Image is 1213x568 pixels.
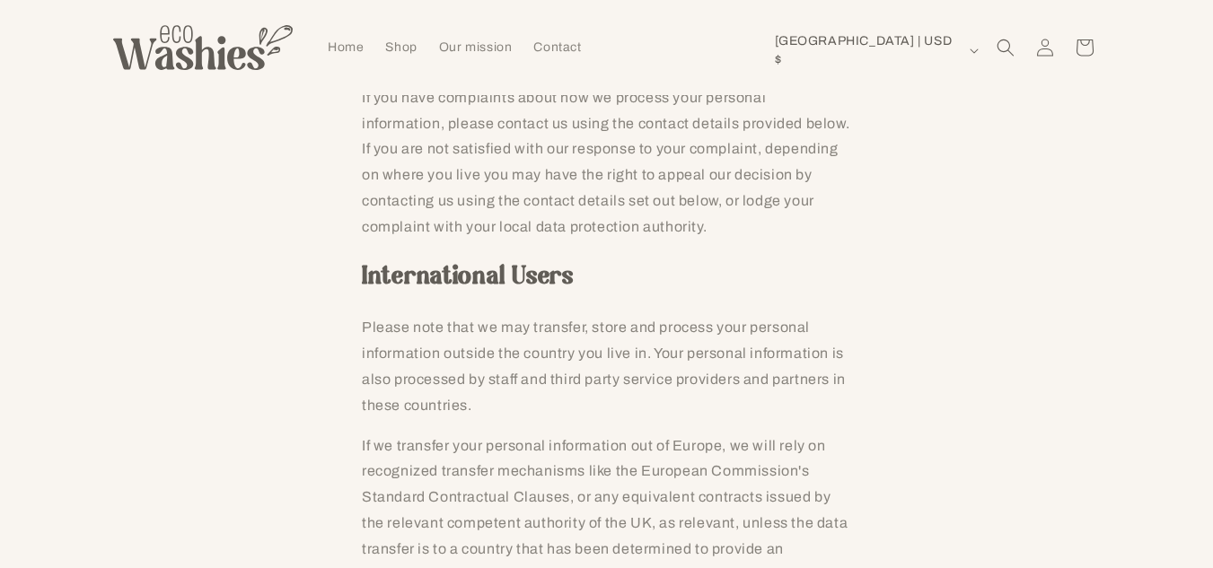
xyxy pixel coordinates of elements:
[764,33,986,67] button: [GEOGRAPHIC_DATA] | USD $
[362,85,851,240] p: If you have complaints about how we process your personal information, please contact us using th...
[523,28,592,66] a: Contact
[775,31,962,69] span: [GEOGRAPHIC_DATA] | USD $
[106,18,299,76] a: Eco Washies
[374,28,427,66] a: Shop
[385,39,417,55] span: Shop
[328,39,364,55] span: Home
[362,261,851,293] h2: International Users
[113,25,293,70] img: Eco Washies
[439,39,513,55] span: Our mission
[317,28,374,66] a: Home
[362,315,851,418] p: Please note that we may transfer, store and process your personal information outside the country...
[986,28,1025,67] summary: Search
[533,39,581,55] span: Contact
[428,28,523,66] a: Our mission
